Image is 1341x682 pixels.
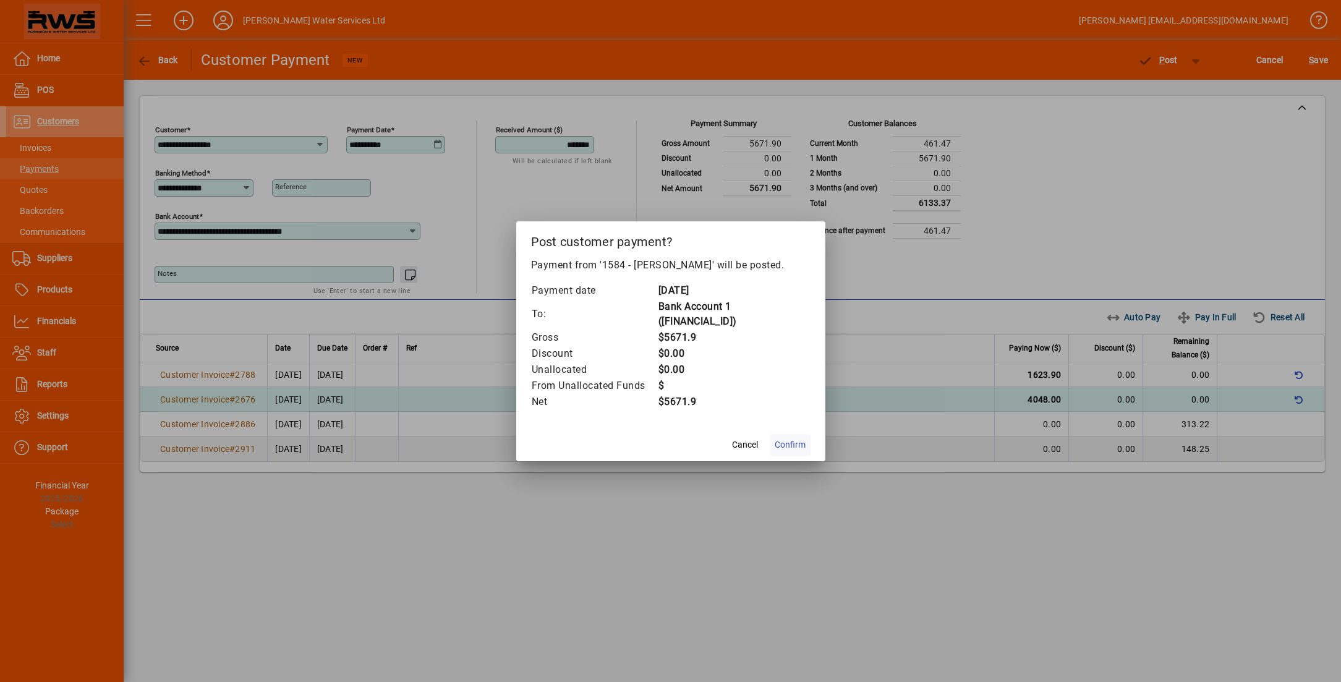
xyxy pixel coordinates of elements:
[732,438,758,451] span: Cancel
[658,394,811,410] td: $5671.9
[531,346,658,362] td: Discount
[531,299,658,330] td: To:
[531,330,658,346] td: Gross
[531,283,658,299] td: Payment date
[531,394,658,410] td: Net
[725,434,765,456] button: Cancel
[531,378,658,394] td: From Unallocated Funds
[658,346,811,362] td: $0.00
[531,362,658,378] td: Unallocated
[658,362,811,378] td: $0.00
[770,434,811,456] button: Confirm
[658,299,811,330] td: Bank Account 1 ([FINANCIAL_ID])
[658,330,811,346] td: $5671.9
[516,221,825,257] h2: Post customer payment?
[775,438,806,451] span: Confirm
[658,378,811,394] td: $
[531,258,811,273] p: Payment from '1584 - [PERSON_NAME]' will be posted.
[658,283,811,299] td: [DATE]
